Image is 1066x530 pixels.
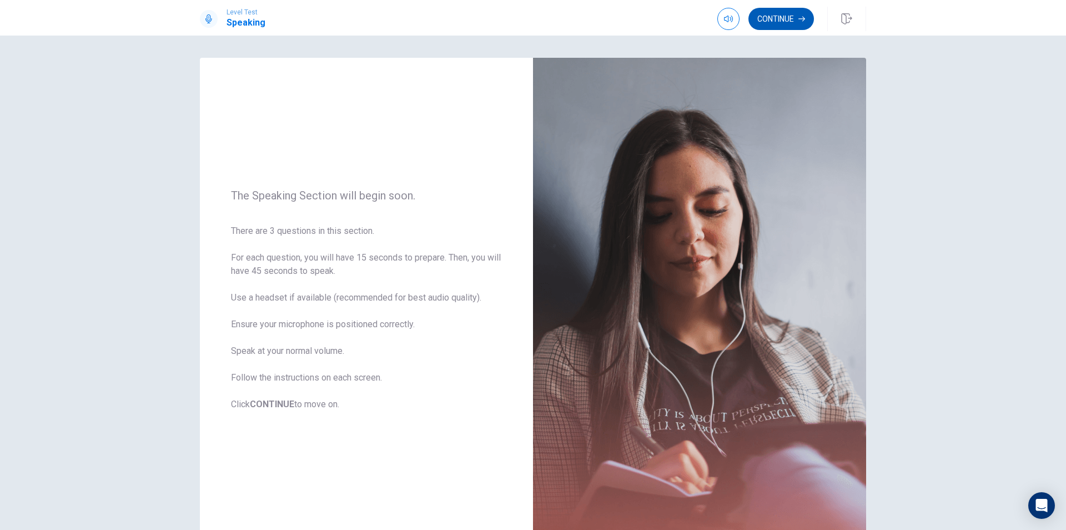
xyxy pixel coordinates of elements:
span: The Speaking Section will begin soon. [231,189,502,202]
span: Level Test [227,8,265,16]
b: CONTINUE [250,399,294,409]
h1: Speaking [227,16,265,29]
button: Continue [748,8,814,30]
span: There are 3 questions in this section. For each question, you will have 15 seconds to prepare. Th... [231,224,502,411]
div: Open Intercom Messenger [1028,492,1055,519]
